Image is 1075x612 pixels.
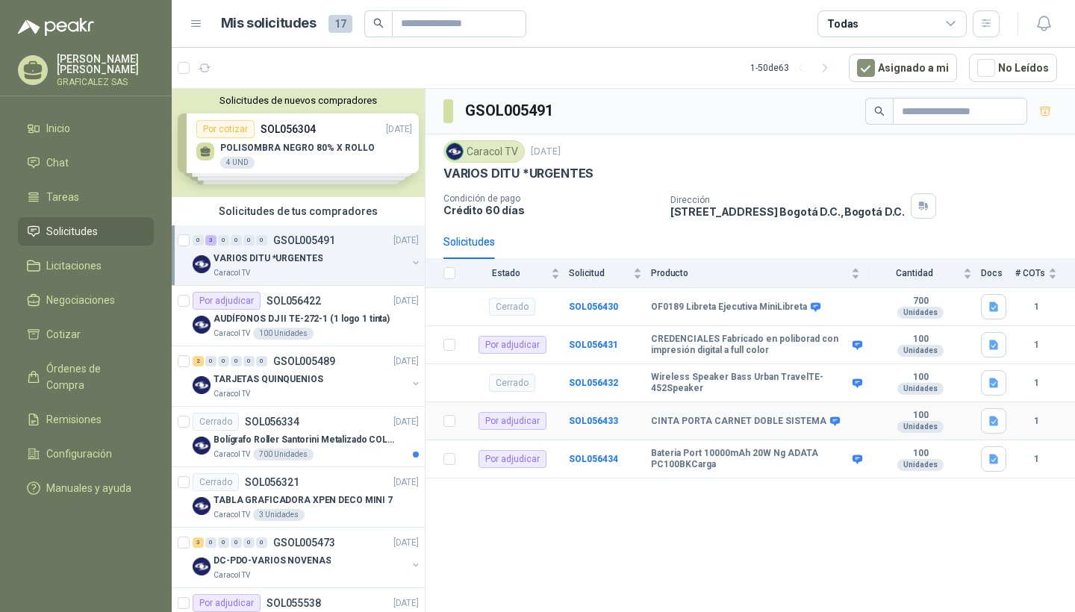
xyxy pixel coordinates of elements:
div: 100 Unidades [253,328,314,340]
a: Cotizar [18,320,154,349]
p: GSOL005491 [273,235,335,246]
a: Remisiones [18,405,154,434]
span: Configuración [46,446,112,462]
p: Caracol TV [214,267,250,279]
a: CerradoSOL056334[DATE] Company LogoBolígrafo Roller Santorini Metalizado COLOR MORADO 1logoCaraco... [172,407,425,467]
div: Por adjudicar [193,292,261,310]
b: Bateria Port 10000mAh 20W Ng ADATA PC100BKCarga [651,448,849,471]
div: 3 [205,235,216,246]
p: [DATE] [393,415,419,429]
a: 0 3 0 0 0 0 GSOL005491[DATE] Company LogoVARIOS DITU *URGENTESCaracol TV [193,231,422,279]
a: 3 0 0 0 0 0 GSOL005473[DATE] Company LogoDC-PDO-VARIOS NOVENASCaracol TV [193,534,422,581]
h3: GSOL005491 [465,99,555,122]
div: 0 [205,356,216,366]
div: 2 [193,356,204,366]
img: Company Logo [193,497,211,515]
p: VARIOS DITU *URGENTES [214,252,322,266]
span: Cantidad [869,268,960,278]
p: Condición de pago [443,193,658,204]
span: Órdenes de Compra [46,360,140,393]
b: CREDENCIALES Fabricado en poliborad con impresión digital a full color [651,334,849,357]
b: 1 [1015,452,1057,466]
th: Estado [464,259,569,288]
span: Estado [464,268,548,278]
span: Licitaciones [46,257,102,274]
p: [DATE] [393,234,419,248]
p: [DATE] [393,596,419,611]
div: 0 [205,537,216,548]
div: 0 [256,235,267,246]
button: No Leídos [969,54,1057,82]
span: Remisiones [46,411,102,428]
p: SOL056422 [267,296,321,306]
p: TARJETAS QUINQUENIOS [214,372,323,387]
p: VARIOS DITU *URGENTES [443,166,593,181]
p: [PERSON_NAME] [PERSON_NAME] [57,54,154,75]
b: CINTA PORTA CARNET DOBLE SISTEMA [651,416,826,428]
p: Caracol TV [214,449,250,460]
div: Cerrado [489,298,535,316]
a: Manuales y ayuda [18,474,154,502]
div: Por adjudicar [479,336,546,354]
th: Producto [651,259,869,288]
p: Crédito 60 días [443,204,658,216]
a: Inicio [18,114,154,143]
div: Caracol TV [443,140,525,163]
p: Caracol TV [214,328,250,340]
a: SOL056433 [569,416,618,426]
a: Chat [18,149,154,177]
p: [DATE] [531,145,561,159]
div: 0 [243,356,255,366]
th: Solicitud [569,259,651,288]
p: Dirección [670,195,905,205]
img: Logo peakr [18,18,94,36]
b: 1 [1015,414,1057,428]
span: Inicio [46,120,70,137]
b: OF0189 Libreta Ejecutiva MiniLibreta [651,302,807,313]
a: SOL056430 [569,302,618,312]
div: 0 [231,356,242,366]
b: 100 [869,334,972,346]
p: Bolígrafo Roller Santorini Metalizado COLOR MORADO 1logo [214,433,399,447]
div: Solicitudes [443,234,495,250]
h1: Mis solicitudes [221,13,317,34]
b: 100 [869,448,972,460]
div: 0 [231,537,242,548]
div: 0 [256,537,267,548]
div: Unidades [897,307,944,319]
p: AUDÍFONOS DJ II TE-272-1 (1 logo 1 tinta) [214,312,390,326]
p: Caracol TV [214,388,250,400]
a: Órdenes de Compra [18,355,154,399]
div: Por adjudicar [479,450,546,468]
div: Cerrado [193,413,239,431]
p: GSOL005489 [273,356,335,366]
th: Cantidad [869,259,981,288]
div: 0 [218,537,229,548]
b: SOL056432 [569,378,618,388]
b: 100 [869,372,972,384]
p: [STREET_ADDRESS] Bogotá D.C. , Bogotá D.C. [670,205,905,218]
div: Por adjudicar [479,412,546,430]
a: CerradoSOL056321[DATE] Company LogoTABLA GRAFICADORA XPEN DECO MINI 7Caracol TV3 Unidades [172,467,425,528]
img: Company Logo [193,437,211,455]
p: [DATE] [393,475,419,490]
img: Company Logo [193,376,211,394]
div: 700 Unidades [253,449,314,460]
div: Unidades [897,345,944,357]
button: Solicitudes de nuevos compradores [178,95,419,106]
b: 1 [1015,376,1057,390]
p: [DATE] [393,355,419,369]
span: Solicitudes [46,223,98,240]
a: Tareas [18,183,154,211]
a: 2 0 0 0 0 0 GSOL005489[DATE] Company LogoTARJETAS QUINQUENIOSCaracol TV [193,352,422,400]
span: Cotizar [46,326,81,343]
p: [DATE] [393,294,419,308]
a: SOL056434 [569,454,618,464]
span: 17 [328,15,352,33]
div: 0 [243,537,255,548]
p: [DATE] [393,536,419,550]
div: Unidades [897,421,944,433]
div: 3 [193,537,204,548]
img: Company Logo [193,316,211,334]
div: 0 [193,235,204,246]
